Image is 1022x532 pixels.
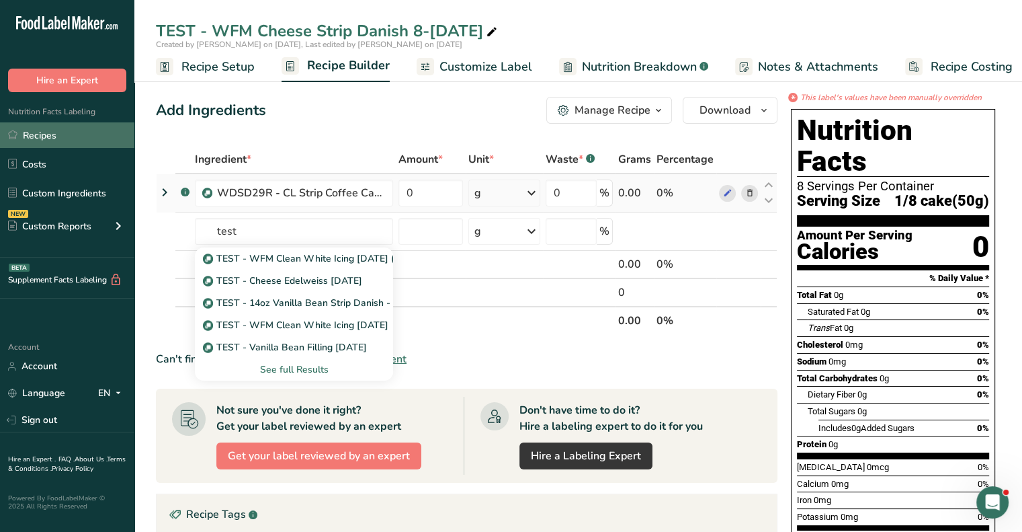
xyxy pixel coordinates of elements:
[58,455,75,464] a: FAQ .
[814,495,831,505] span: 0mg
[683,97,777,124] button: Download
[98,385,126,402] div: EN
[861,307,870,317] span: 0g
[808,307,859,317] span: Saturated Fat
[977,389,989,400] span: 0%
[828,356,846,367] span: 0mg
[156,351,777,367] div: Can't find your ingredient?
[797,495,812,505] span: Iron
[618,185,651,201] div: 0.00
[156,19,500,43] div: TEST - WFM Cheese Strip Danish 8-[DATE]
[8,381,65,405] a: Language
[808,389,855,400] span: Dietary Fiber
[8,210,28,218] div: NEW
[977,423,989,433] span: 0%
[203,254,213,264] img: Sub Recipe
[417,52,532,82] a: Customize Label
[582,58,697,76] span: Nutrition Breakdown
[8,455,56,464] a: Hire an Expert .
[228,448,410,464] span: Get your label reviewed by an expert
[546,151,595,167] div: Waste
[977,340,989,350] span: 0%
[797,439,826,449] span: Protein
[656,185,714,201] div: 0%
[618,151,651,167] span: Grams
[75,455,107,464] a: About Us .
[574,102,650,118] div: Manage Recipe
[474,223,481,239] div: g
[972,229,989,265] div: 0
[203,276,213,286] img: Sub Recipe
[195,151,251,167] span: Ingredient
[797,462,865,472] span: [MEDICAL_DATA]
[905,52,1013,82] a: Recipe Costing
[797,479,829,489] span: Calcium
[808,406,855,416] span: Total Sugars
[618,256,651,272] div: 0.00
[195,292,393,314] a: Sub Recipe TEST - 14oz Vanilla Bean Strip Danish - [DATE]
[217,185,385,201] div: WDSD29R - CL Strip Coffee Cake Dough [DATE]
[474,185,481,201] div: g
[797,340,843,350] span: Cholesterol
[931,58,1013,76] span: Recipe Costing
[656,256,714,272] div: 0%
[206,363,382,377] div: See full Results
[156,100,266,122] div: Add Ingredients
[797,193,880,210] span: Serving Size
[834,290,843,300] span: 0g
[195,314,393,336] a: Sub Recipe TEST - WFM Clean White Icing [DATE]
[206,296,425,310] p: TEST - 14oz Vanilla Bean Strip Danish - [DATE]
[800,91,982,104] i: This label's values have been manually overridden
[844,323,853,333] span: 0g
[8,69,126,92] button: Hire an Expert
[797,242,912,262] div: Calories
[192,306,615,334] th: Net Totals
[977,356,989,367] span: 0%
[797,270,989,287] section: % Daily Value *
[195,248,393,270] a: Sub Recipe TEST - WFM Clean White Icing [DATE] (new ingred Permafrost)
[808,323,830,333] i: Trans
[818,423,914,433] span: Includes Added Sugars
[758,58,878,76] span: Notes & Attachments
[181,58,255,76] span: Recipe Setup
[195,358,393,381] div: See full Results
[831,479,849,489] span: 0mg
[845,340,863,350] span: 0mg
[206,252,498,266] p: TEST - WFM Clean White Icing [DATE] (new ingred Permafrost)
[206,274,362,288] p: TEST - Cheese Edelweiss [DATE]
[8,494,126,510] div: Powered By FoodLabelMaker © 2025 All Rights Reserved
[195,270,393,292] a: Sub Recipe TEST - Cheese Edelweiss [DATE]
[203,320,213,330] img: Sub Recipe
[976,486,1009,519] iframe: Intercom live chat
[216,402,401,434] div: Not sure you've done it right? Get your label reviewed by an expert
[654,306,716,334] th: 0%
[618,284,651,301] div: 0
[894,193,989,210] span: 1/8 cake(50g)
[282,50,390,83] a: Recipe Builder
[546,97,672,124] button: Manage Recipe
[797,115,989,177] h1: Nutrition Facts
[978,462,989,472] span: 0%
[797,180,989,193] div: 8 Servings Per Container
[439,58,532,76] span: Customize Label
[797,229,912,242] div: Amount Per Serving
[797,356,826,367] span: Sodium
[828,439,838,449] span: 0g
[519,443,652,469] a: Hire a Labeling Expert
[867,462,889,472] span: 0mcg
[797,290,832,300] span: Total Fat
[977,373,989,383] span: 0%
[156,52,255,82] a: Recipe Setup
[841,512,858,522] span: 0mg
[656,151,714,167] span: Percentage
[195,336,393,358] a: Sub Recipe TEST - Vanilla Bean Filling [DATE]
[857,406,867,416] span: 0g
[206,318,388,332] p: TEST - WFM Clean White Icing [DATE]
[735,52,878,82] a: Notes & Attachments
[202,188,212,198] img: Sub Recipe
[808,323,842,333] span: Fat
[398,151,443,167] span: Amount
[203,298,213,308] img: Sub Recipe
[880,373,889,383] span: 0g
[195,218,393,245] input: Add Ingredient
